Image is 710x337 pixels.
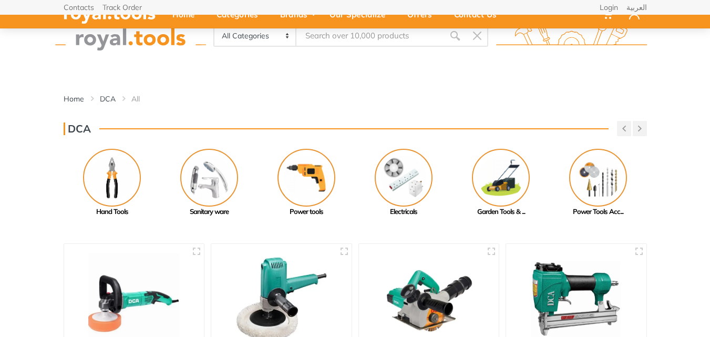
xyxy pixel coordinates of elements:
[64,122,91,135] h3: DCA
[550,207,647,217] div: Power Tools Acc...
[626,4,647,11] a: العربية
[102,4,142,11] a: Track Order
[64,4,94,11] a: Contacts
[161,149,258,217] a: Sanitary ware
[258,149,355,217] a: Power tools
[452,207,550,217] div: Garden Tools & ...
[131,94,156,104] li: All
[375,149,433,207] img: Royal - Electricals
[258,207,355,217] div: Power tools
[550,149,647,217] a: Power Tools Acc...
[214,26,297,46] select: Category
[55,22,206,50] img: royal.tools Logo
[355,207,452,217] div: Electricals
[64,94,84,104] a: Home
[472,149,530,207] img: Royal - Garden Tools & Accessories
[161,207,258,217] div: Sanitary ware
[496,22,647,50] img: royal.tools Logo
[64,207,161,217] div: Hand Tools
[600,4,618,11] a: Login
[296,25,444,47] input: Site search
[64,149,161,217] a: Hand Tools
[83,149,141,207] img: Royal - Hand Tools
[355,149,452,217] a: Electricals
[64,94,647,104] nav: breadcrumb
[277,149,335,207] img: Royal - Power tools
[180,149,238,207] img: Royal - Sanitary ware
[100,94,116,104] a: DCA
[452,149,550,217] a: Garden Tools & ...
[569,149,627,207] img: Royal - Power Tools Accessories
